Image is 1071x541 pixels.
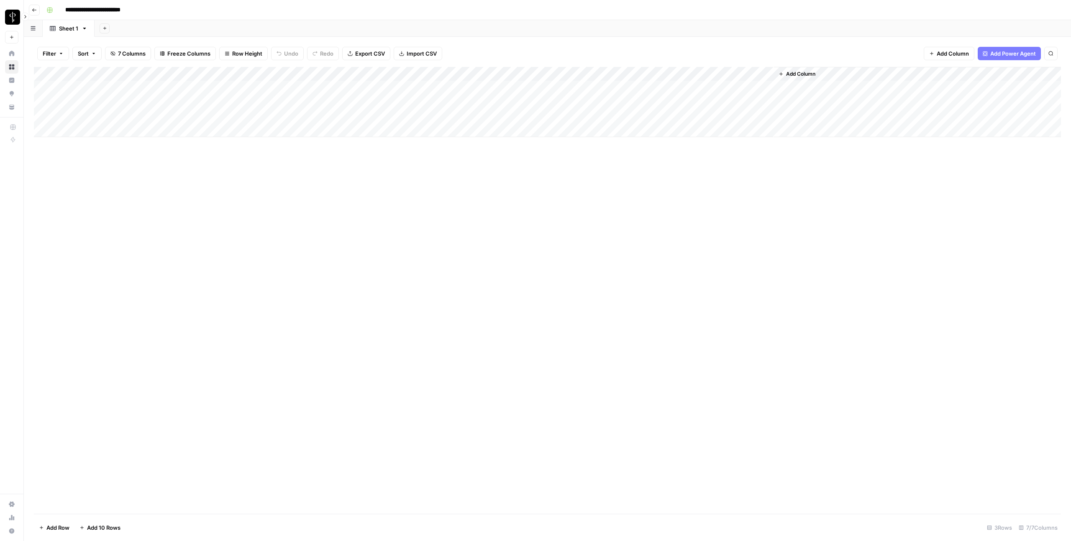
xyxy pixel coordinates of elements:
[118,49,146,58] span: 7 Columns
[46,523,69,532] span: Add Row
[342,47,390,60] button: Export CSV
[43,49,56,58] span: Filter
[154,47,216,60] button: Freeze Columns
[105,47,151,60] button: 7 Columns
[43,20,95,37] a: Sheet 1
[5,47,18,60] a: Home
[87,523,120,532] span: Add 10 Rows
[1015,521,1061,534] div: 7/7 Columns
[355,49,385,58] span: Export CSV
[59,24,78,33] div: Sheet 1
[232,49,262,58] span: Row Height
[937,49,969,58] span: Add Column
[5,10,20,25] img: LP Production Workloads Logo
[924,47,974,60] button: Add Column
[786,70,815,78] span: Add Column
[78,49,89,58] span: Sort
[407,49,437,58] span: Import CSV
[5,524,18,538] button: Help + Support
[5,87,18,100] a: Opportunities
[72,47,102,60] button: Sort
[5,100,18,114] a: Your Data
[320,49,333,58] span: Redo
[5,74,18,87] a: Insights
[394,47,442,60] button: Import CSV
[37,47,69,60] button: Filter
[284,49,298,58] span: Undo
[978,47,1041,60] button: Add Power Agent
[990,49,1036,58] span: Add Power Agent
[775,69,819,79] button: Add Column
[5,60,18,74] a: Browse
[74,521,126,534] button: Add 10 Rows
[167,49,210,58] span: Freeze Columns
[219,47,268,60] button: Row Height
[307,47,339,60] button: Redo
[984,521,1015,534] div: 3 Rows
[271,47,304,60] button: Undo
[5,7,18,28] button: Workspace: LP Production Workloads
[5,511,18,524] a: Usage
[34,521,74,534] button: Add Row
[5,498,18,511] a: Settings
